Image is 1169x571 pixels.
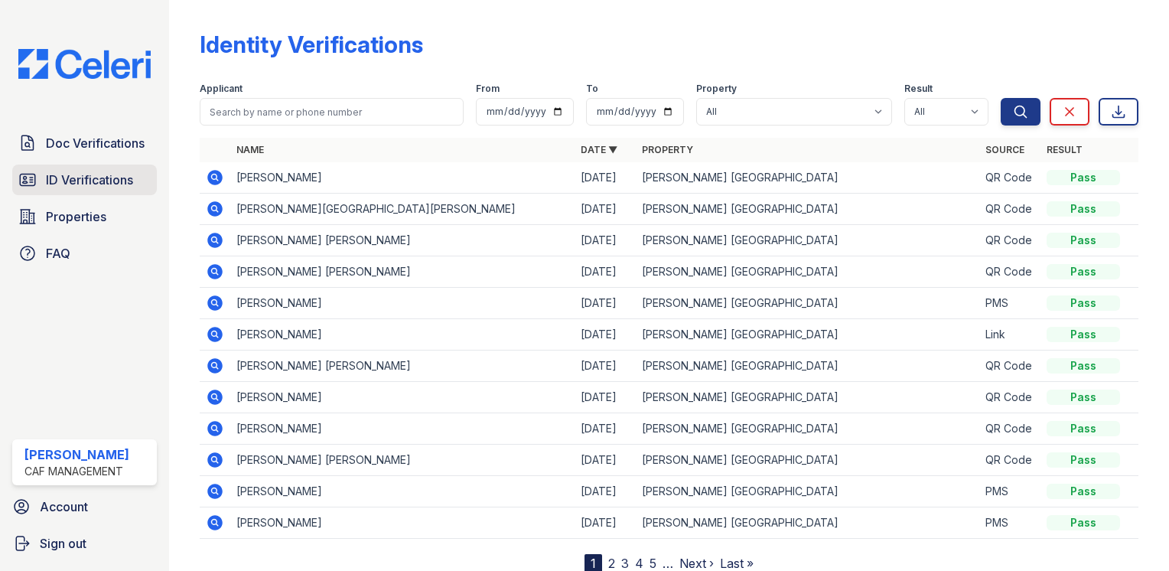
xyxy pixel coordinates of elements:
td: QR Code [979,194,1040,225]
td: [DATE] [575,476,636,507]
div: Pass [1047,327,1120,342]
a: Date ▼ [581,144,617,155]
span: Account [40,498,88,516]
td: [DATE] [575,225,636,256]
a: Property [642,144,693,155]
td: [PERSON_NAME] [GEOGRAPHIC_DATA] [636,256,979,288]
div: Pass [1047,295,1120,311]
label: Property [696,83,737,95]
td: [PERSON_NAME] [230,319,574,351]
div: Identity Verifications [200,31,423,58]
div: Pass [1047,421,1120,436]
td: [PERSON_NAME] [GEOGRAPHIC_DATA] [636,476,979,507]
td: [PERSON_NAME] [GEOGRAPHIC_DATA] [636,319,979,351]
div: Pass [1047,264,1120,279]
td: [DATE] [575,256,636,288]
td: QR Code [979,162,1040,194]
td: [PERSON_NAME] [PERSON_NAME] [230,351,574,382]
span: Properties [46,207,106,226]
div: Pass [1047,390,1120,405]
div: Pass [1047,233,1120,248]
td: [DATE] [575,194,636,225]
td: QR Code [979,225,1040,256]
td: [DATE] [575,162,636,194]
label: Result [904,83,933,95]
div: Pass [1047,484,1120,499]
a: Properties [12,201,157,232]
a: Name [236,144,264,155]
td: [DATE] [575,351,636,382]
span: Sign out [40,534,86,553]
td: PMS [979,507,1040,539]
a: Last » [720,556,754,571]
img: CE_Logo_Blue-a8612792a0a2168367f1c8372b55b34899dd931a85d93a1a3d3e32e68fde9ad4.png [6,49,163,79]
a: 3 [621,556,629,571]
td: PMS [979,288,1040,319]
span: FAQ [46,244,70,263]
div: CAF Management [24,464,129,479]
a: Source [985,144,1024,155]
td: QR Code [979,445,1040,476]
div: Pass [1047,515,1120,530]
td: [PERSON_NAME] [230,382,574,413]
td: [PERSON_NAME] [GEOGRAPHIC_DATA] [636,507,979,539]
a: 5 [650,556,656,571]
a: Account [6,491,163,522]
td: [PERSON_NAME][GEOGRAPHIC_DATA][PERSON_NAME] [230,194,574,225]
div: Pass [1047,358,1120,374]
td: Link [979,319,1040,351]
a: ID Verifications [12,165,157,195]
td: QR Code [979,382,1040,413]
span: ID Verifications [46,171,133,189]
td: [DATE] [575,288,636,319]
span: Doc Verifications [46,134,145,152]
td: [DATE] [575,382,636,413]
a: Result [1047,144,1083,155]
td: PMS [979,476,1040,507]
div: Pass [1047,170,1120,185]
td: QR Code [979,413,1040,445]
input: Search by name or phone number [200,98,464,126]
td: [PERSON_NAME] [230,162,574,194]
td: [PERSON_NAME] [230,476,574,507]
td: [PERSON_NAME] [GEOGRAPHIC_DATA] [636,288,979,319]
label: Applicant [200,83,243,95]
td: [PERSON_NAME] [PERSON_NAME] [230,445,574,476]
td: [PERSON_NAME] [230,288,574,319]
a: Next › [679,556,714,571]
td: QR Code [979,256,1040,288]
td: [PERSON_NAME] [GEOGRAPHIC_DATA] [636,413,979,445]
div: [PERSON_NAME] [24,445,129,464]
td: [DATE] [575,319,636,351]
div: Pass [1047,201,1120,217]
td: [PERSON_NAME] [GEOGRAPHIC_DATA] [636,162,979,194]
td: [PERSON_NAME] [GEOGRAPHIC_DATA] [636,382,979,413]
a: 2 [608,556,615,571]
a: Doc Verifications [12,128,157,158]
td: [PERSON_NAME] [GEOGRAPHIC_DATA] [636,445,979,476]
td: [PERSON_NAME] [PERSON_NAME] [230,225,574,256]
label: To [586,83,598,95]
td: [DATE] [575,413,636,445]
a: Sign out [6,528,163,559]
td: [PERSON_NAME] [GEOGRAPHIC_DATA] [636,351,979,382]
td: [PERSON_NAME] [230,507,574,539]
td: [DATE] [575,507,636,539]
td: [PERSON_NAME] [230,413,574,445]
td: [DATE] [575,445,636,476]
div: Pass [1047,452,1120,468]
td: [PERSON_NAME] [GEOGRAPHIC_DATA] [636,194,979,225]
td: [PERSON_NAME] [PERSON_NAME] [230,256,574,288]
label: From [476,83,500,95]
a: 4 [635,556,643,571]
td: [PERSON_NAME] [GEOGRAPHIC_DATA] [636,225,979,256]
td: QR Code [979,351,1040,382]
a: FAQ [12,238,157,269]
